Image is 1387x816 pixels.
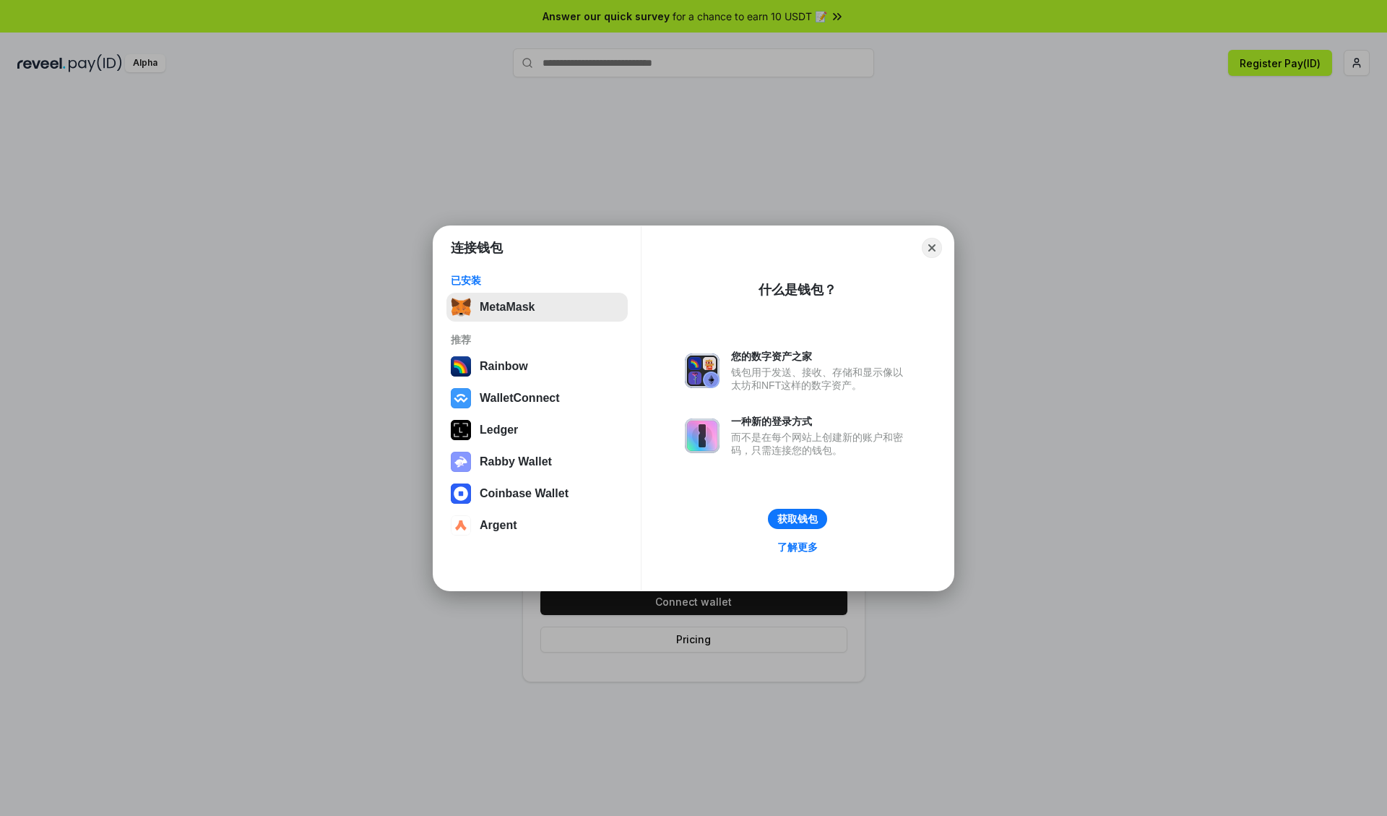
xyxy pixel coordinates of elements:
[777,512,818,525] div: 获取钱包
[446,352,628,381] button: Rainbow
[451,484,471,504] img: svg+xml,%3Csvg%20width%3D%2228%22%20height%3D%2228%22%20viewBox%3D%220%200%2028%2028%22%20fill%3D...
[768,509,827,529] button: 获取钱包
[777,541,818,554] div: 了解更多
[731,366,910,392] div: 钱包用于发送、接收、存储和显示像以太坊和NFT这样的数字资产。
[480,455,552,468] div: Rabby Wallet
[480,392,560,405] div: WalletConnect
[446,384,628,413] button: WalletConnect
[446,293,628,322] button: MetaMask
[731,431,910,457] div: 而不是在每个网站上创建新的账户和密码，只需连接您的钱包。
[446,416,628,444] button: Ledger
[451,388,471,408] img: svg+xml,%3Csvg%20width%3D%2228%22%20height%3D%2228%22%20viewBox%3D%220%200%2028%2028%22%20fill%3D...
[446,479,628,508] button: Coinbase Wallet
[446,511,628,540] button: Argent
[451,452,471,472] img: svg+xml,%3Csvg%20xmlns%3D%22http%3A%2F%2Fwww.w3.org%2F2000%2Fsvg%22%20fill%3D%22none%22%20viewBox...
[480,424,518,437] div: Ledger
[451,356,471,377] img: svg+xml,%3Csvg%20width%3D%22120%22%20height%3D%22120%22%20viewBox%3D%220%200%20120%20120%22%20fil...
[451,333,623,346] div: 推荐
[731,415,910,428] div: 一种新的登录方式
[480,519,517,532] div: Argent
[769,538,826,557] a: 了解更多
[480,301,535,314] div: MetaMask
[451,297,471,317] img: svg+xml,%3Csvg%20fill%3D%22none%22%20height%3D%2233%22%20viewBox%3D%220%200%2035%2033%22%20width%...
[480,487,569,500] div: Coinbase Wallet
[451,420,471,440] img: svg+xml,%3Csvg%20xmlns%3D%22http%3A%2F%2Fwww.w3.org%2F2000%2Fsvg%22%20width%3D%2228%22%20height%3...
[731,350,910,363] div: 您的数字资产之家
[451,274,623,287] div: 已安装
[451,515,471,536] img: svg+xml,%3Csvg%20width%3D%2228%22%20height%3D%2228%22%20viewBox%3D%220%200%2028%2028%22%20fill%3D...
[480,360,528,373] div: Rainbow
[922,238,942,258] button: Close
[759,281,837,299] div: 什么是钱包？
[446,447,628,476] button: Rabby Wallet
[685,418,720,453] img: svg+xml,%3Csvg%20xmlns%3D%22http%3A%2F%2Fwww.w3.org%2F2000%2Fsvg%22%20fill%3D%22none%22%20viewBox...
[451,239,503,257] h1: 连接钱包
[685,353,720,388] img: svg+xml,%3Csvg%20xmlns%3D%22http%3A%2F%2Fwww.w3.org%2F2000%2Fsvg%22%20fill%3D%22none%22%20viewBox...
